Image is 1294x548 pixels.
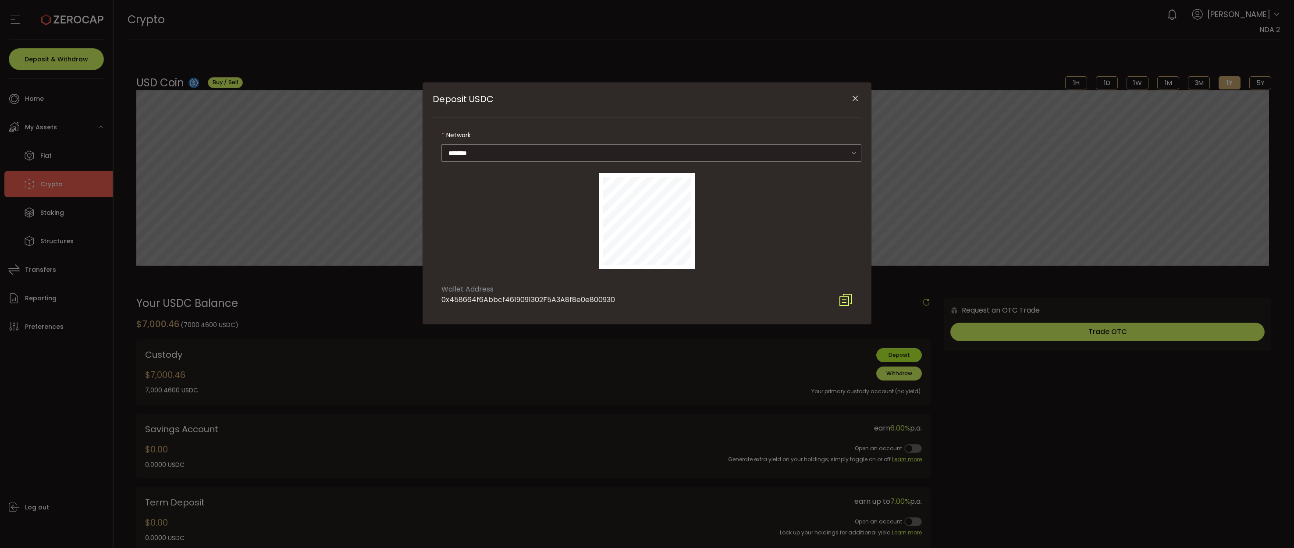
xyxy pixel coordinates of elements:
[847,91,863,107] button: Close
[441,126,861,144] label: Network
[441,295,615,305] div: 0x458664f6Abbcf4619091302F5A3A8f8e0e800930
[1192,453,1294,548] iframe: Chat Widget
[423,82,871,324] div: Deposit USDC
[441,284,615,295] div: Wallet Address
[433,93,494,105] span: Deposit USDC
